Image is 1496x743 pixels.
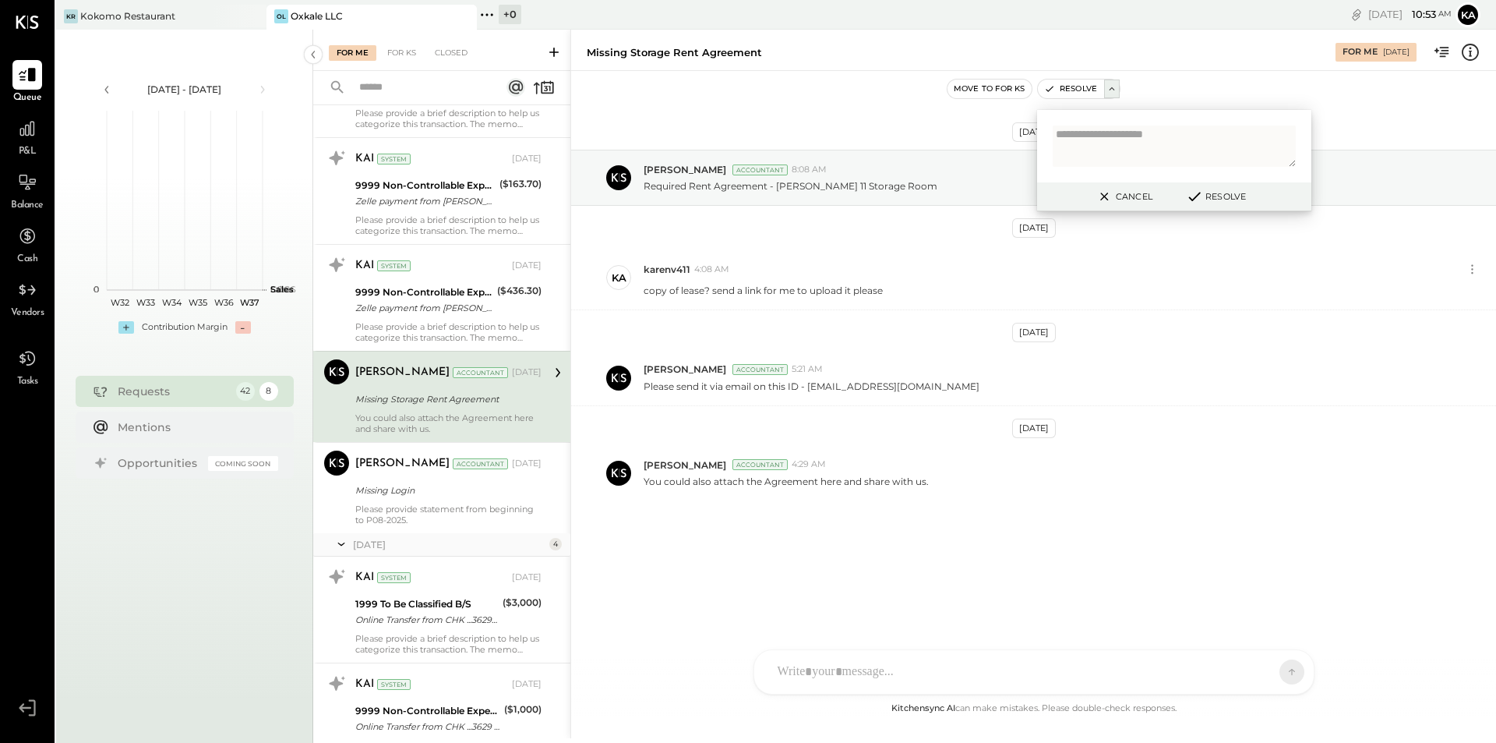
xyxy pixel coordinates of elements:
div: Contribution Margin [142,321,228,334]
div: 9999 Non-Controllable Expenses:Other Income and Expenses:To Be Classified P&L [355,178,495,193]
span: Vendors [11,306,44,320]
a: Queue [1,60,54,105]
div: 1999 To Be Classified B/S [355,596,498,612]
div: Online Transfer from CHK ...3629 transaction#: XXXXXXX0634 [355,612,498,628]
div: System [377,679,411,690]
div: OL [274,9,288,23]
span: [PERSON_NAME] [644,458,726,472]
p: Please send it via email on this ID - [EMAIL_ADDRESS][DOMAIN_NAME] [644,380,979,393]
div: Missing Storage Rent Agreement [355,391,537,407]
span: Queue [13,91,42,105]
span: 5:21 AM [792,363,823,376]
div: ($436.30) [497,283,542,299]
div: Missing Storage Rent Agreement [587,45,762,60]
div: Mentions [118,419,270,435]
div: Oxkale LLC [291,9,343,23]
div: ka [612,271,626,285]
a: Balance [1,168,54,213]
div: Please provide a brief description to help us categorize this transaction. The memo might be help... [355,633,542,655]
span: 4:08 AM [694,264,729,276]
div: 4 [549,538,562,550]
p: copy of lease? send a link for me to upload it please [644,284,883,297]
div: 9999 Non-Controllable Expenses:Other Income and Expenses:To Be Classified P&L [355,703,499,719]
div: copy link [1349,6,1364,23]
button: Cancel [1090,186,1157,207]
div: [DATE] [512,260,542,272]
div: Accountant [732,459,788,470]
div: Accountant [732,364,788,375]
text: W32 [110,297,129,308]
text: 0 [93,284,99,295]
div: Please provide a brief description to help us categorize this transaction. The memo might be help... [355,214,542,236]
text: W36 [213,297,233,308]
div: You could also attach the Agreement here and share with us. [355,412,542,434]
div: Please provide statement from beginning to P08-2025. [355,504,542,525]
div: Closed [427,45,475,61]
text: W33 [136,297,155,308]
div: KAI [355,677,374,692]
div: [DATE] [1012,218,1056,238]
div: Zelle payment from [PERSON_NAME] CTIScwggeHuu [355,300,492,316]
div: [DATE] - [DATE] [118,83,251,96]
span: P&L [19,145,37,159]
button: Resolve [1038,80,1103,98]
div: Zelle payment from [PERSON_NAME] CTIdklmzmeq0 [355,193,495,209]
span: 8:08 AM [792,164,827,176]
div: [DATE] [512,458,542,470]
div: [DATE] [1012,323,1056,342]
div: + 0 [499,5,521,24]
div: Requests [118,384,228,399]
span: Balance [11,199,44,213]
div: ($1,000) [504,702,542,717]
div: Accountant [453,458,508,469]
div: [DATE] [512,571,542,584]
div: KAI [355,570,374,586]
div: Accountant [732,165,788,175]
span: Cash [17,253,37,267]
text: W37 [239,297,259,308]
div: For Me [329,45,376,61]
button: Move to for ks [947,80,1032,98]
div: [DATE] [1012,419,1056,438]
text: W35 [188,297,206,308]
span: [PERSON_NAME] [644,363,726,376]
p: Required Rent Agreement - [PERSON_NAME] 11 Storage Room [644,179,937,193]
span: Tasks [17,375,38,389]
div: Accountant [453,367,508,378]
div: 8 [259,382,278,401]
div: [DATE] [1368,7,1452,22]
div: For KS [379,45,424,61]
text: Sales [270,284,294,295]
div: Kokomo Restaurant [80,9,175,23]
div: Please provide a brief description to help us categorize this transaction. The memo might be help... [355,108,542,129]
div: System [377,154,411,165]
div: KAI [355,258,374,274]
div: Missing Login [355,483,537,498]
div: Online Transfer from CHK ...3629 transaction#: XXXXXXX8102 [355,719,499,734]
div: ($163.70) [499,176,542,192]
span: karenv411 [644,263,690,276]
div: [DATE] [512,153,542,165]
div: [DATE] [512,366,542,379]
div: - [235,321,251,334]
div: [PERSON_NAME] [355,456,450,472]
div: [DATE] [353,538,545,551]
div: System [377,260,411,271]
a: Tasks [1,344,54,389]
div: System [377,572,411,583]
div: [DATE] [1012,122,1056,142]
a: Cash [1,221,54,267]
text: W34 [161,297,182,308]
div: KAI [355,151,374,167]
a: Vendors [1,275,54,320]
div: [PERSON_NAME] [355,365,450,380]
div: Opportunities [118,455,200,471]
div: + [118,321,134,334]
div: Coming Soon [208,456,278,471]
span: [PERSON_NAME] [644,163,726,176]
div: ($3,000) [503,595,542,610]
div: KR [64,9,78,23]
div: 42 [236,382,255,401]
div: For Me [1343,46,1378,58]
a: P&L [1,114,54,159]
